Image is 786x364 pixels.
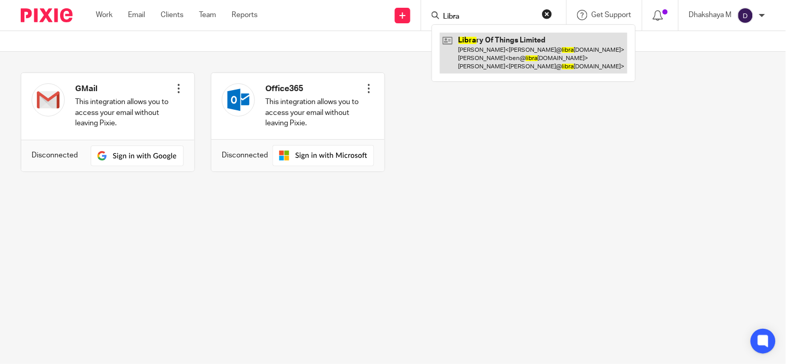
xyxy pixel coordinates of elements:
img: Pixie [21,8,73,22]
img: svg%3E [737,7,754,24]
h4: GMail [75,83,174,94]
p: Disconnected [32,150,78,161]
a: Clients [161,10,183,20]
a: Team [199,10,216,20]
p: Disconnected [222,150,268,161]
p: This integration allows you to access your email without leaving Pixie. [75,97,174,128]
input: Search [442,12,535,22]
img: sign-in-with-gmail.svg [91,145,184,166]
h4: Office365 [265,83,364,94]
p: This integration allows you to access your email without leaving Pixie. [265,97,364,128]
img: outlook.svg [222,83,255,117]
a: Reports [232,10,258,20]
img: sign-in-with-outlook.svg [273,145,374,166]
p: Dhakshaya M [689,10,732,20]
a: Email [128,10,145,20]
img: gmail.svg [32,83,65,117]
a: Work [96,10,112,20]
button: Clear [542,9,552,19]
span: Get Support [592,11,632,19]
